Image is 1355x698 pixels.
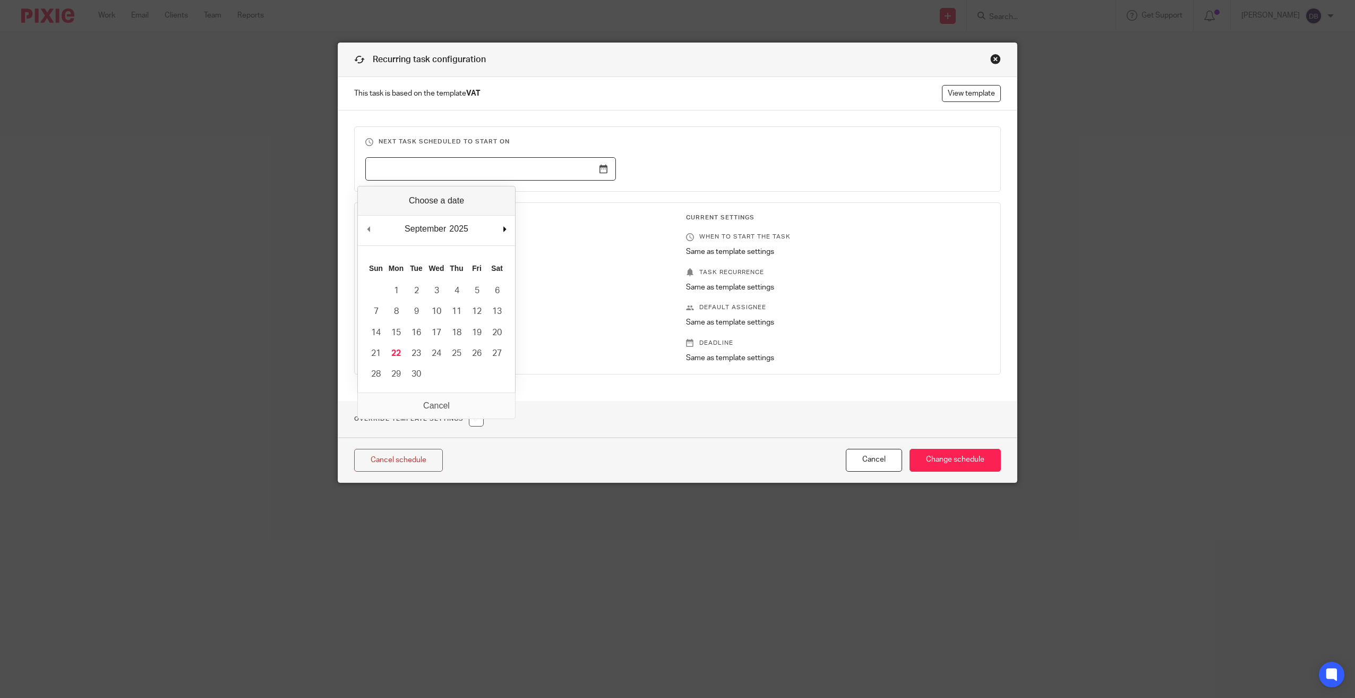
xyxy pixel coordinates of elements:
[406,280,426,301] button: 2
[686,214,990,222] h3: Current Settings
[487,301,507,322] button: 13
[365,246,669,257] p: 1 day after client field VAT period end date
[846,449,902,472] button: Cancel
[386,322,406,343] button: 15
[472,264,482,273] abbr: Friday
[366,301,386,322] button: 7
[942,85,1001,102] a: View template
[487,280,507,301] button: 6
[990,54,1001,64] div: Close this dialog window
[386,301,406,322] button: 8
[365,233,669,241] p: When to start the task
[366,343,386,364] button: 21
[369,264,383,273] abbr: Sunday
[406,322,426,343] button: 16
[426,322,447,343] button: 17
[467,280,487,301] button: 5
[447,301,467,322] button: 11
[428,264,444,273] abbr: Wednesday
[450,264,463,273] abbr: Thursday
[365,214,669,222] h3: Template Settings
[467,301,487,322] button: 12
[447,343,467,364] button: 25
[499,221,510,237] button: Next Month
[386,343,406,364] button: 22
[487,343,507,364] button: 27
[354,449,443,472] a: Cancel schedule
[365,157,616,181] input: Use the arrow keys to pick a date
[366,364,386,385] button: 28
[426,280,447,301] button: 3
[686,246,990,257] p: Same as template settings
[403,221,448,237] div: September
[386,364,406,385] button: 29
[686,317,990,328] p: Same as template settings
[447,280,467,301] button: 4
[406,343,426,364] button: 23
[426,301,447,322] button: 10
[363,221,374,237] button: Previous Month
[467,343,487,364] button: 26
[406,364,426,385] button: 30
[365,268,669,277] p: Task recurrence
[466,90,481,97] strong: VAT
[354,54,486,66] h1: Recurring task configuration
[686,233,990,241] p: When to start the task
[389,264,404,273] abbr: Monday
[366,322,386,343] button: 14
[686,339,990,347] p: Deadline
[410,264,423,273] abbr: Tuesday
[365,282,669,293] p: Every 3 month
[354,412,484,427] h1: Override Template Settings
[686,268,990,277] p: Task recurrence
[365,303,669,312] p: Default assignee
[487,322,507,343] button: 20
[910,449,1001,472] input: Change schedule
[426,343,447,364] button: 24
[686,282,990,293] p: Same as template settings
[354,88,481,99] span: This task is based on the template
[365,138,990,146] h3: Next task scheduled to start on
[686,353,990,363] p: Same as template settings
[406,301,426,322] button: 9
[448,221,470,237] div: 2025
[467,322,487,343] button: 19
[365,353,669,363] p: 37 days
[365,317,669,328] p: Client manager
[447,322,467,343] button: 18
[491,264,503,273] abbr: Saturday
[686,303,990,312] p: Default assignee
[365,339,669,347] p: Deadline
[386,280,406,301] button: 1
